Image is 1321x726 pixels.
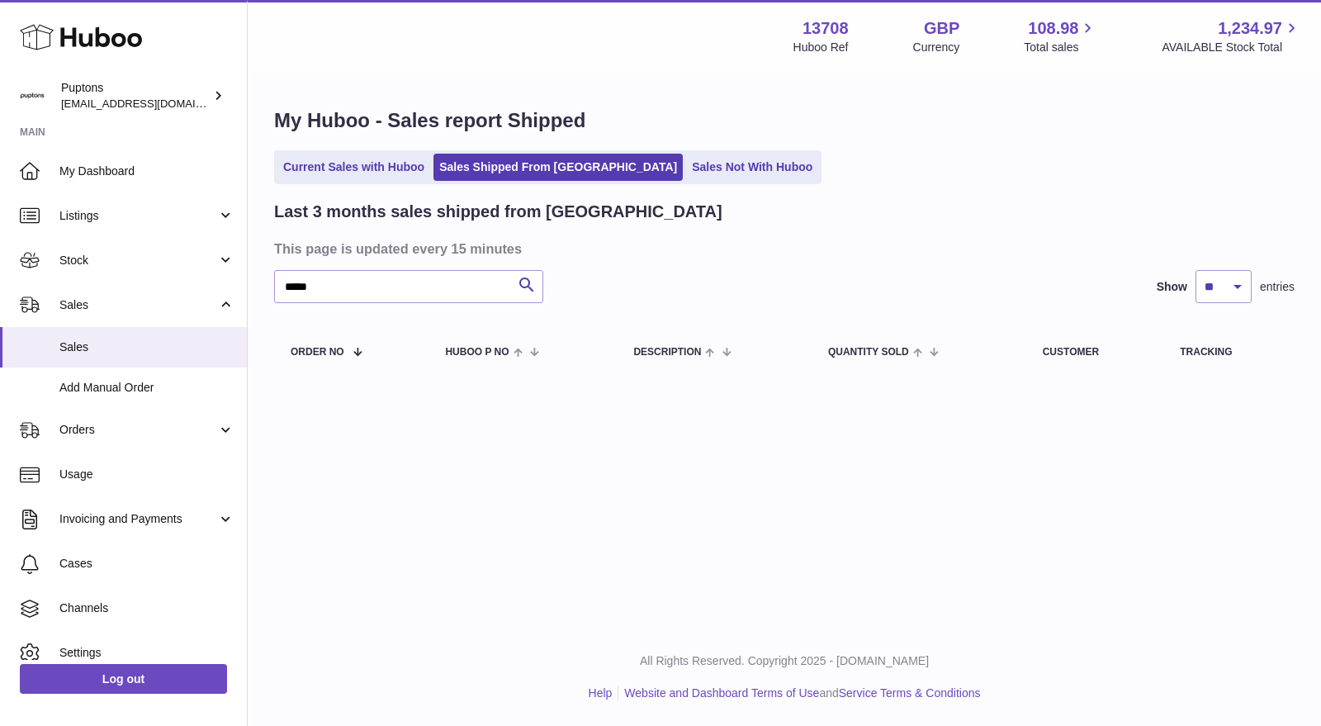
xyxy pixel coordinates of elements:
span: Stock [59,253,217,268]
span: Huboo P no [445,347,509,358]
a: Current Sales with Huboo [277,154,430,181]
label: Show [1157,279,1187,295]
img: hello@puptons.com [20,83,45,108]
span: Sales [59,339,234,355]
a: 108.98 Total sales [1024,17,1097,55]
h2: Last 3 months sales shipped from [GEOGRAPHIC_DATA] [274,201,722,223]
div: Customer [1043,347,1148,358]
div: Currency [913,40,960,55]
a: Log out [20,664,227,694]
a: Website and Dashboard Terms of Use [624,686,819,700]
span: Add Manual Order [59,380,234,396]
a: Help [589,686,613,700]
span: My Dashboard [59,164,234,179]
span: Listings [59,208,217,224]
div: Puptons [61,80,210,112]
div: Huboo Ref [793,40,849,55]
span: Settings [59,645,234,661]
a: Sales Not With Huboo [686,154,818,181]
strong: 13708 [803,17,849,40]
a: Sales Shipped From [GEOGRAPHIC_DATA] [433,154,683,181]
p: All Rights Reserved. Copyright 2025 - [DOMAIN_NAME] [261,653,1308,669]
span: Description [633,347,701,358]
span: Cases [59,556,234,572]
span: 108.98 [1028,17,1078,40]
span: Sales [59,297,217,313]
strong: GBP [924,17,959,40]
span: Total sales [1024,40,1097,55]
span: Invoicing and Payments [59,511,217,527]
h3: This page is updated every 15 minutes [274,240,1290,258]
span: Usage [59,467,234,482]
li: and [618,686,980,701]
span: [EMAIL_ADDRESS][DOMAIN_NAME] [61,97,243,110]
h1: My Huboo - Sales report Shipped [274,107,1295,134]
div: Tracking [1180,347,1278,358]
span: AVAILABLE Stock Total [1162,40,1301,55]
span: Order No [291,347,344,358]
a: 1,234.97 AVAILABLE Stock Total [1162,17,1301,55]
span: Quantity Sold [828,347,909,358]
span: 1,234.97 [1218,17,1282,40]
span: Orders [59,422,217,438]
span: entries [1260,279,1295,295]
a: Service Terms & Conditions [839,686,981,700]
span: Channels [59,600,234,616]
